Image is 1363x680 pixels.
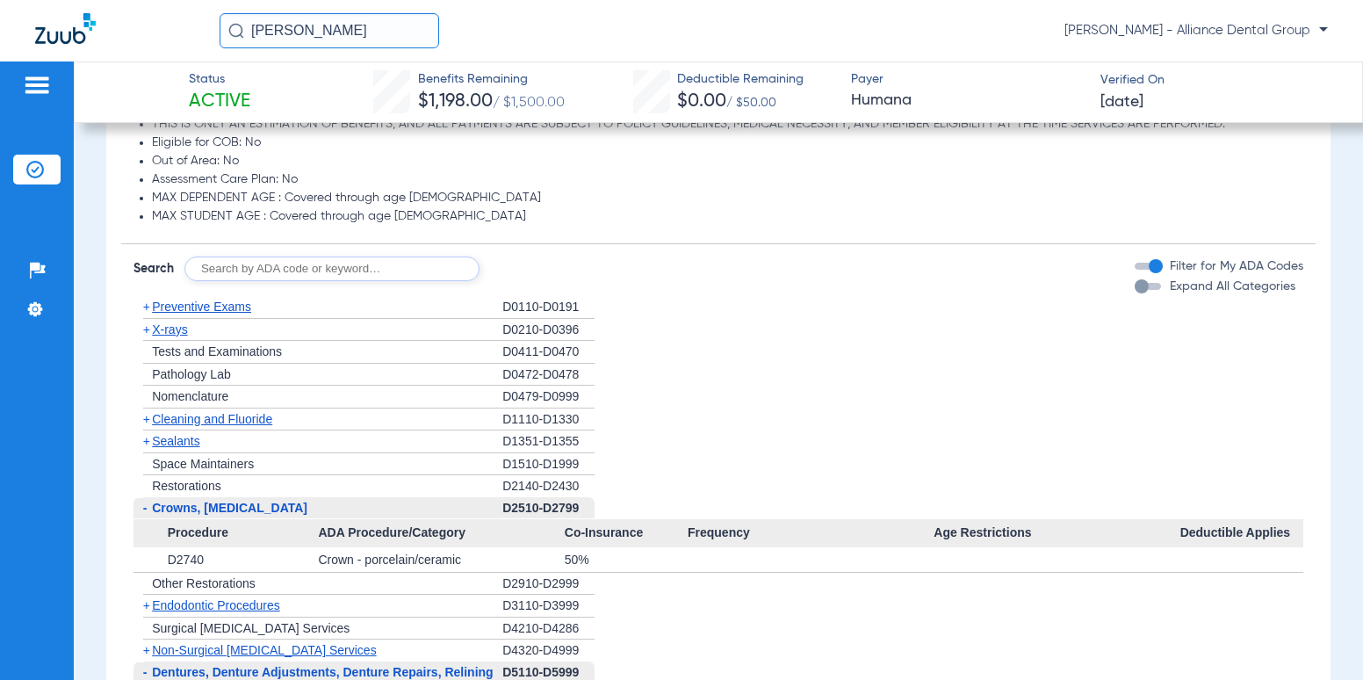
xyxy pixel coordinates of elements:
span: ADA Procedure/Category [318,519,564,547]
div: D4210-D4286 [502,618,595,640]
span: + [143,322,150,336]
div: D1110-D1330 [502,409,595,431]
span: Space Maintainers [152,457,254,471]
li: Assessment Care Plan: No [152,172,1303,188]
span: Sealants [152,434,199,448]
span: $0.00 [677,92,726,111]
div: D4320-D4999 [502,640,595,662]
span: + [143,434,150,448]
span: + [143,643,150,657]
span: Preventive Exams [152,300,251,314]
span: Cleaning and Fluoride [152,412,272,426]
span: / $1,500.00 [493,96,565,110]
li: MAX DEPENDENT AGE : Covered through age [DEMOGRAPHIC_DATA] [152,191,1303,206]
span: Procedure [133,519,318,547]
div: D0210-D0396 [502,319,595,342]
span: Search [133,260,174,278]
span: Deductible Remaining [677,70,804,89]
div: 50% [565,547,688,572]
div: D2910-D2999 [502,573,595,596]
span: Surgical [MEDICAL_DATA] Services [152,621,350,635]
span: Restorations [152,479,221,493]
span: Frequency [688,519,934,547]
li: Out of Area: No [152,154,1303,170]
span: D2740 [168,553,204,567]
div: D2140-D2430 [502,475,595,497]
div: D0110-D0191 [502,296,595,319]
span: Endodontic Procedures [152,598,280,612]
div: Crown - porcelain/ceramic [318,547,564,572]
span: Nomenclature [152,389,228,403]
span: Age Restrictions [934,519,1179,547]
span: - [143,501,148,515]
div: D1510-D1999 [502,453,595,476]
span: Benefits Remaining [418,70,565,89]
input: Search by ADA code or keyword… [184,257,480,281]
span: Verified On [1100,71,1335,90]
img: Search Icon [228,23,244,39]
span: Dentures, Denture Adjustments, Denture Repairs, Relining [152,665,493,679]
span: [PERSON_NAME] - Alliance Dental Group [1064,22,1328,40]
span: X-rays [152,322,187,336]
div: D0472-D0478 [502,364,595,387]
li: Eligible for COB: No [152,135,1303,151]
span: Non-Surgical [MEDICAL_DATA] Services [152,643,376,657]
div: D0479-D0999 [502,386,595,409]
span: Status [189,70,250,89]
label: Filter for My ADA Codes [1166,257,1303,276]
div: D1351-D1355 [502,430,595,453]
span: Deductible Applies [1180,519,1303,547]
span: $1,198.00 [418,92,493,111]
span: Co-Insurance [565,519,688,547]
img: hamburger-icon [23,75,51,96]
span: Other Restorations [152,576,256,590]
span: Crowns, [MEDICAL_DATA] [152,501,307,515]
img: Zuub Logo [35,13,96,44]
div: D2510-D2799 [502,497,595,520]
span: Payer [851,70,1085,89]
span: / $50.00 [726,97,776,109]
span: - [143,665,148,679]
span: Active [189,90,250,114]
div: D0411-D0470 [502,341,595,364]
span: + [143,412,150,426]
li: MAX STUDENT AGE : Covered through age [DEMOGRAPHIC_DATA] [152,209,1303,225]
span: + [143,300,150,314]
span: Humana [851,90,1085,112]
span: Pathology Lab [152,367,231,381]
div: D3110-D3999 [502,595,595,618]
span: + [143,598,150,612]
span: [DATE] [1100,91,1143,113]
li: THIS IS ONLY AN ESTIMATION OF BENEFITS, AND ALL PAYMENTS ARE SUBJECT TO POLICY GUIDELINES, MEDICA... [152,117,1303,133]
span: Expand All Categories [1170,280,1295,293]
span: Tests and Examinations [152,344,282,358]
input: Search for patients [220,13,439,48]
